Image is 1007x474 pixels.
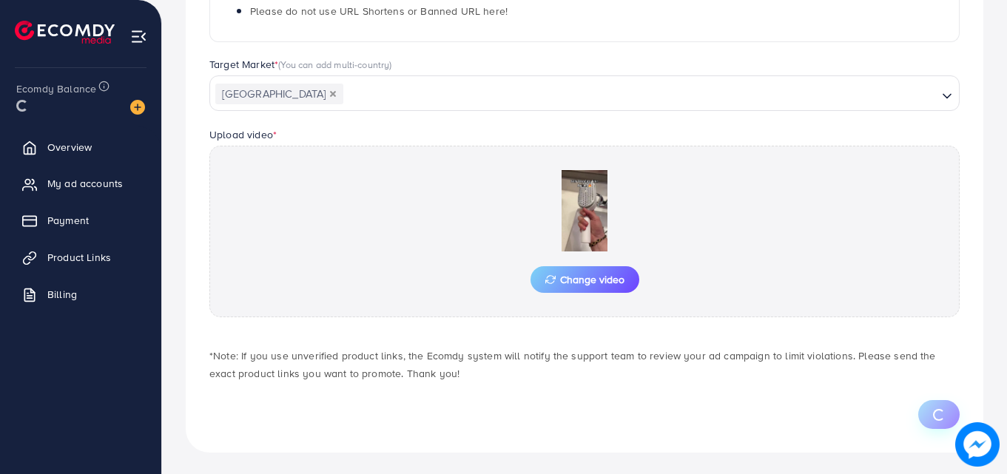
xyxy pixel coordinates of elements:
img: Preview Image [511,170,659,251]
label: Target Market [209,57,392,72]
span: Ecomdy Balance [16,81,96,96]
a: Overview [11,132,150,162]
img: menu [130,28,147,45]
span: [GEOGRAPHIC_DATA] [215,84,343,104]
span: Please do not use URL Shortens or Banned URL here! [250,4,508,18]
a: Billing [11,280,150,309]
span: My ad accounts [47,176,123,191]
span: Change video [545,274,624,285]
span: Overview [47,140,92,155]
span: Product Links [47,250,111,265]
span: Billing [47,287,77,302]
a: My ad accounts [11,169,150,198]
button: Deselect Pakistan [329,90,337,98]
button: Change video [531,266,639,293]
img: image [130,100,145,115]
a: Product Links [11,243,150,272]
div: Search for option [209,75,960,111]
p: *Note: If you use unverified product links, the Ecomdy system will notify the support team to rev... [209,347,960,382]
label: Upload video [209,127,277,142]
span: (You can add multi-country) [278,58,391,71]
img: logo [15,21,115,44]
img: image [955,422,1000,467]
input: Search for option [345,83,936,106]
a: Payment [11,206,150,235]
span: Payment [47,213,89,228]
